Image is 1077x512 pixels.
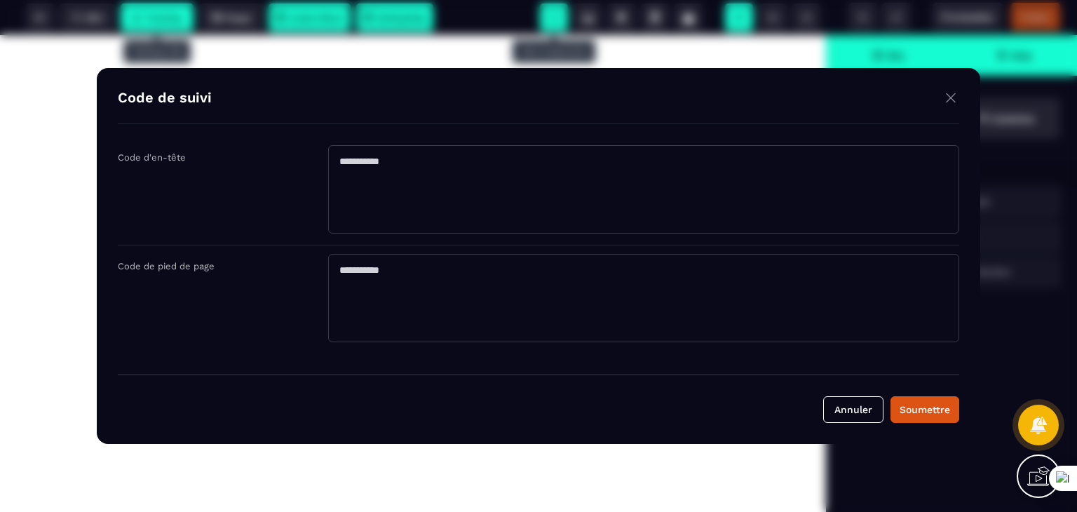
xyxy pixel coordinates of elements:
[118,261,215,271] label: Code de pied de page
[823,396,883,423] button: Annuler
[118,152,186,163] label: Code d'en-tête
[890,396,959,423] button: Soumettre
[118,89,212,109] h4: Code de suivi
[942,89,959,107] img: close
[900,403,950,417] div: Soumettre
